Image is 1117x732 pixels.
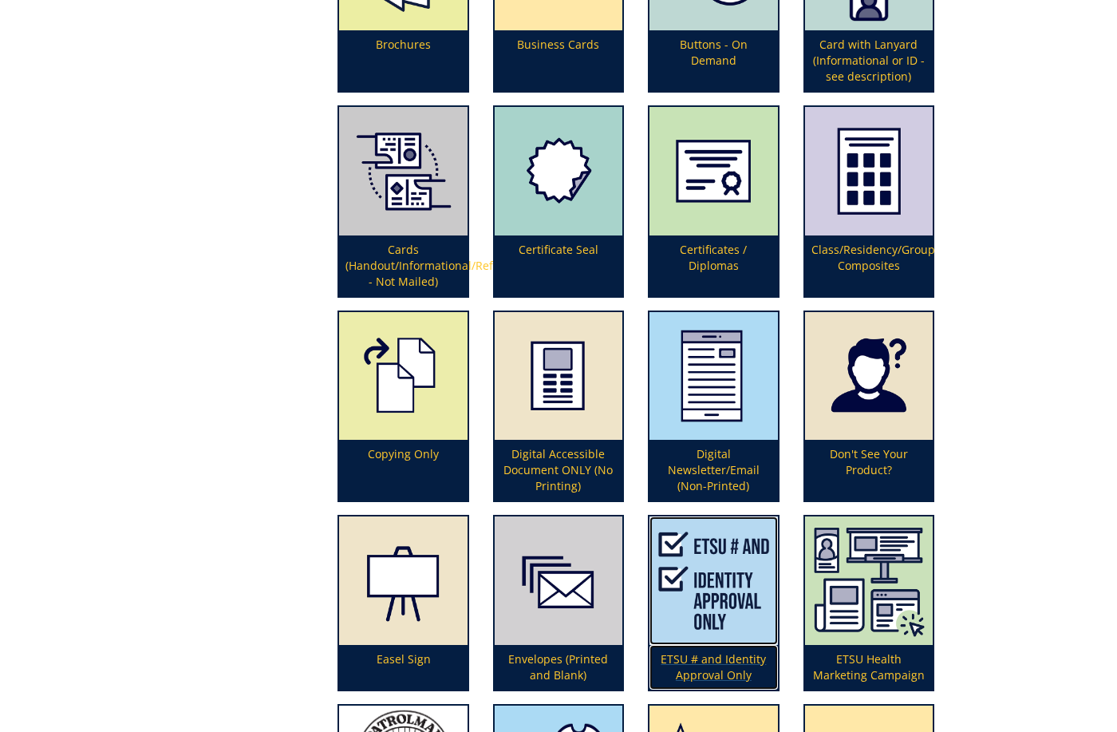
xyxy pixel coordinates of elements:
img: digital-newsletter-594830bb2b9201.48727129.png [649,312,777,440]
a: Envelopes (Printed and Blank) [495,516,622,689]
img: dont%20see-5aa6baf09686e9.98073190.png [805,312,933,440]
p: Certificate Seal [495,235,622,296]
p: Business Cards [495,30,622,91]
p: Brochures [339,30,467,91]
img: index%20reference%20card%20art-5b7c246b46b985.83964793.png [339,107,467,235]
a: Class/Residency/Group Composites [805,107,933,295]
p: Class/Residency/Group Composites [805,235,933,296]
p: Digital Accessible Document ONLY (No Printing) [495,440,622,501]
a: Digital Accessible Document ONLY (No Printing) [495,312,622,501]
p: Buttons - On Demand [649,30,777,91]
img: certificateseal-5a9714020dc3f7.12157616.png [495,107,622,235]
p: Envelopes (Printed and Blank) [495,645,622,690]
p: ETSU Health Marketing Campaign [805,645,933,690]
img: envelopes-(bulk-order)-594831b101c519.91017228.png [495,516,622,644]
img: certificates--diplomas-5a05f869a6b240.56065883.png [649,107,777,235]
a: Don't See Your Product? [805,312,933,501]
p: Certificates / Diplomas [649,235,777,296]
p: Card with Lanyard (Informational or ID - see description) [805,30,933,91]
p: Don't See Your Product? [805,440,933,501]
p: Digital Newsletter/Email (Non-Printed) [649,440,777,501]
a: ETSU # and Identity Approval Only [649,516,777,689]
p: Copying Only [339,440,467,501]
a: Digital Newsletter/Email (Non-Printed) [649,312,777,501]
a: Certificates / Diplomas [649,107,777,295]
img: eflyer-59838ae8965085.60431837.png [495,312,622,440]
a: Easel Sign [339,516,467,689]
img: class-composites-59482f17003723.28248747.png [805,107,933,235]
img: copying-5a0f03feb07059.94806612.png [339,312,467,440]
img: etsu%20assignment-617843c1f3e4b8.13589178.png [649,516,777,644]
p: ETSU # and Identity Approval Only [649,645,777,690]
a: ETSU Health Marketing Campaign [805,516,933,689]
a: Cards (Handout/Informational/Reference - Not Mailed) [339,107,467,295]
a: Copying Only [339,312,467,501]
img: easel-sign-5948317bbd7738.25572313.png [339,516,467,644]
p: Easel Sign [339,645,467,690]
img: clinic%20project-6078417515ab93.06286557.png [805,516,933,644]
a: Certificate Seal [495,107,622,295]
p: Cards (Handout/Informational/Reference - Not Mailed) [339,235,467,296]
